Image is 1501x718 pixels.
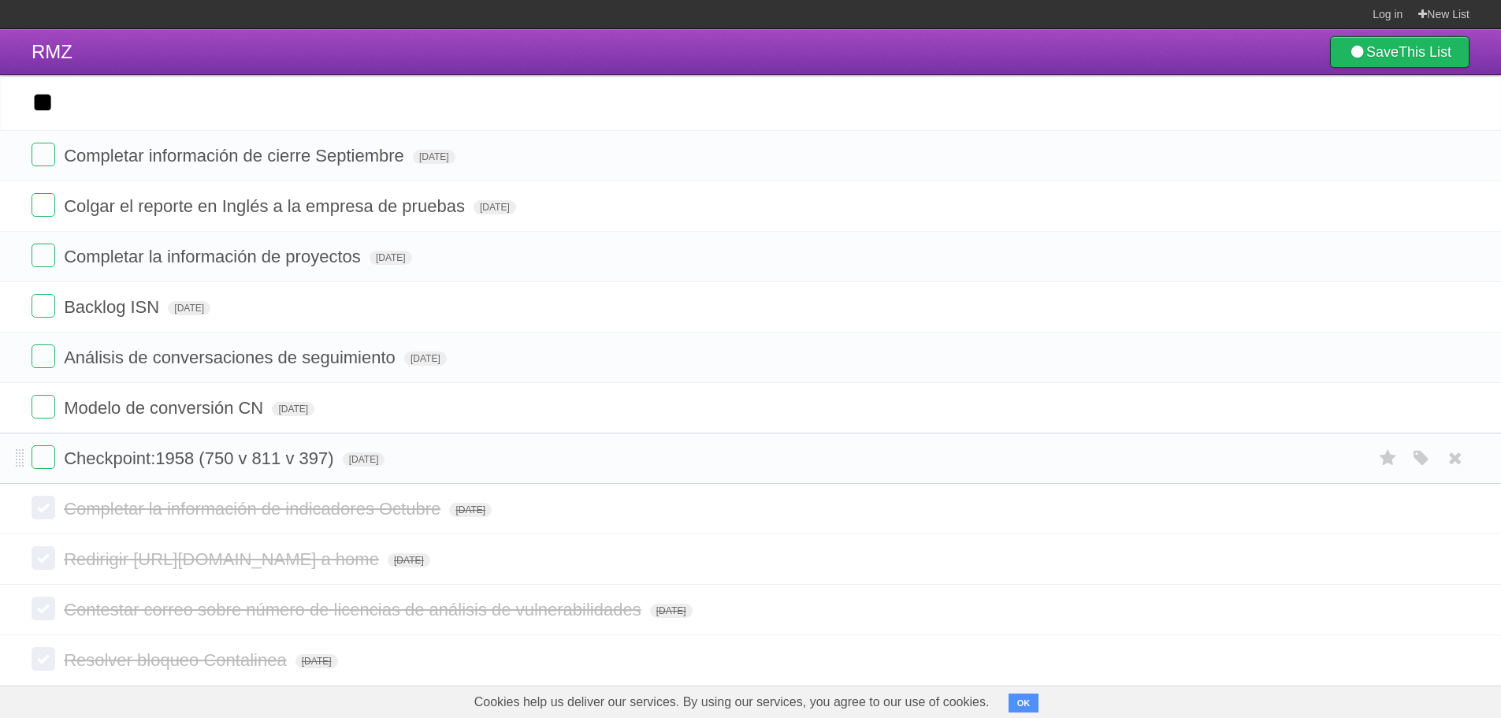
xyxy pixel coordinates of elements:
[343,452,385,467] span: [DATE]
[295,654,338,668] span: [DATE]
[168,301,210,315] span: [DATE]
[1373,445,1403,471] label: Star task
[413,150,455,164] span: [DATE]
[1399,44,1451,60] b: This List
[32,244,55,267] label: Done
[32,344,55,368] label: Done
[64,297,163,317] span: Backlog ISN
[64,146,408,166] span: Completar información de cierre Septiembre
[272,402,314,416] span: [DATE]
[32,143,55,166] label: Done
[32,597,55,620] label: Done
[32,395,55,419] label: Done
[388,553,430,567] span: [DATE]
[32,546,55,570] label: Done
[64,650,291,670] span: Resolver bloqueo Contalinea
[459,686,1005,718] span: Cookies help us deliver our services. By using our services, you agree to our use of cookies.
[1330,36,1469,68] a: SaveThis List
[370,251,412,265] span: [DATE]
[32,41,72,62] span: RMZ
[64,196,469,216] span: Colgar el reporte en Inglés a la empresa de pruebas
[32,445,55,469] label: Done
[32,193,55,217] label: Done
[64,398,267,418] span: Modelo de conversión CN
[64,499,444,519] span: Completar la información de indicadores Octubre
[474,200,516,214] span: [DATE]
[64,348,399,367] span: Análisis de conversaciones de seguimiento
[32,496,55,519] label: Done
[650,604,693,618] span: [DATE]
[1009,694,1039,712] button: OK
[32,294,55,318] label: Done
[404,352,447,366] span: [DATE]
[449,503,492,517] span: [DATE]
[32,647,55,671] label: Done
[64,448,337,468] span: Checkpoint:1958 (750 v 811 v 397)
[64,549,383,569] span: Redirigir [URL][DOMAIN_NAME] a home
[64,247,365,266] span: Completar la información de proyectos
[64,600,645,619] span: Contestar correo sobre número de licencias de análisis de vulnerabilidades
